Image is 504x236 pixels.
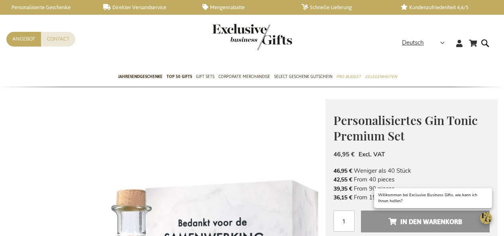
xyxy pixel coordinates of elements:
[103,4,190,11] a: Direkter Versandservice
[333,211,355,232] input: Menge
[365,72,397,81] span: Gelegenheiten
[274,72,332,81] span: Select Geschenk Gutschein
[365,67,397,87] a: Gelegenheiten
[402,38,424,47] span: Deutsch
[333,193,490,202] li: From 150 pieces
[333,175,490,184] li: From 40 pieces
[333,167,352,175] span: 46,95 €
[196,67,214,87] a: Gift Sets
[336,72,361,81] span: Pro Budget
[212,24,252,50] a: store logo
[359,150,385,158] span: Excl. VAT
[6,32,41,47] a: Angebot
[333,150,355,158] span: 46,95 €
[41,32,75,47] a: Contact
[333,185,352,193] span: 39,35 €
[218,67,270,87] a: Corporate Merchandise
[118,72,163,81] span: Jahresendgeschenke
[218,72,270,81] span: Corporate Merchandise
[167,72,192,81] span: TOP 50 Gifts
[202,4,289,11] a: Mengenrabatte
[333,176,352,183] span: 42,55 €
[333,166,490,175] li: Weniger als 40 Stück
[333,194,352,201] span: 36,15 €
[4,4,90,11] a: Personalisierte Geschenke
[274,67,332,87] a: Select Geschenk Gutschein
[196,72,214,81] span: Gift Sets
[167,67,192,87] a: TOP 50 Gifts
[302,4,388,11] a: Schnelle Lieferung
[333,184,490,193] li: From 90 pieces
[212,24,292,50] img: Exclusive Business gifts logo
[336,67,361,87] a: Pro Budget
[118,67,163,87] a: Jahresendgeschenke
[401,4,487,11] a: Kundenzufriedenheit 4,6/5
[333,112,478,144] span: Personalisiertes Gin Tonic Premium Set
